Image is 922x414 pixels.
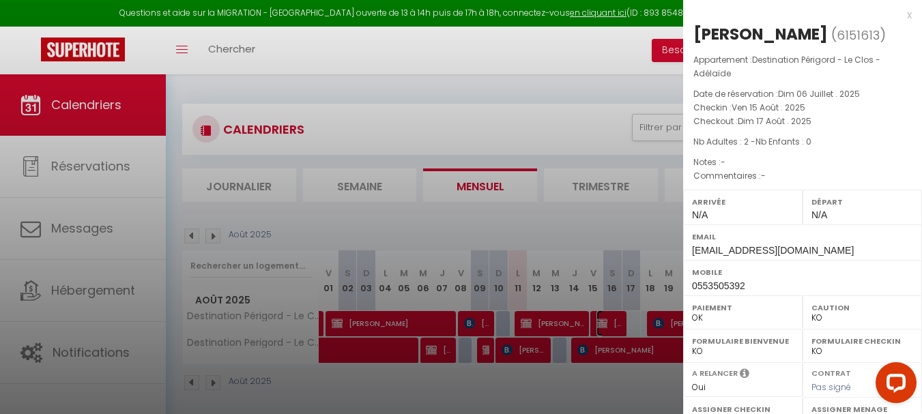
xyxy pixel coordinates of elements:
[732,102,805,113] span: Ven 15 Août . 2025
[811,209,827,220] span: N/A
[683,7,912,23] div: x
[693,23,828,45] div: [PERSON_NAME]
[811,301,913,314] label: Caution
[755,136,811,147] span: Nb Enfants : 0
[811,334,913,348] label: Formulaire Checkin
[692,209,708,220] span: N/A
[692,245,854,256] span: [EMAIL_ADDRESS][DOMAIN_NAME]
[693,53,912,80] p: Appartement :
[865,357,922,414] iframe: LiveChat chat widget
[692,301,794,314] label: Paiement
[778,88,860,100] span: Dim 06 Juillet . 2025
[692,195,794,209] label: Arrivée
[692,334,794,348] label: Formulaire Bienvenue
[693,54,880,79] span: Destination Périgord - Le Clos - Adélaïde
[693,156,912,169] p: Notes :
[692,230,913,243] label: Email
[811,381,851,393] span: Pas signé
[693,87,912,101] p: Date de réservation :
[811,195,913,209] label: Départ
[837,27,880,44] span: 6151613
[811,368,851,376] label: Contrat
[831,25,886,44] span: ( )
[692,265,913,279] label: Mobile
[692,368,738,379] label: A relancer
[740,368,749,383] i: Sélectionner OUI si vous souhaiter envoyer les séquences de messages post-checkout
[693,101,912,115] p: Checkin :
[693,169,912,183] p: Commentaires :
[693,136,811,147] span: Nb Adultes : 2 -
[738,115,811,127] span: Dim 17 Août . 2025
[693,115,912,128] p: Checkout :
[721,156,725,168] span: -
[761,170,766,181] span: -
[692,280,745,291] span: 0553505392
